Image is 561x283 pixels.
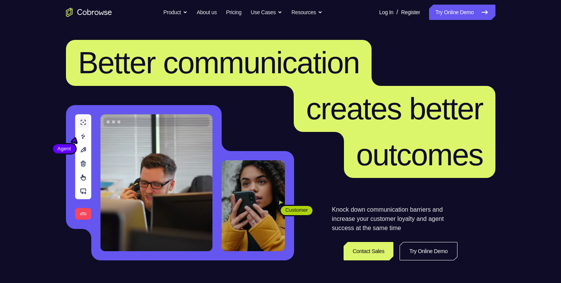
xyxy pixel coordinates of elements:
span: outcomes [356,138,483,172]
a: Try Online Demo [400,242,457,260]
a: Go to the home page [66,8,112,17]
a: Register [401,5,420,20]
a: Try Online Demo [429,5,495,20]
span: creates better [306,92,483,126]
img: A customer support agent talking on the phone [100,114,212,251]
span: / [396,8,398,17]
img: A customer holding their phone [222,160,285,251]
a: Pricing [226,5,241,20]
p: Knock down communication barriers and increase your customer loyalty and agent success at the sam... [332,205,457,233]
a: Log In [379,5,393,20]
a: About us [197,5,217,20]
button: Use Cases [251,5,282,20]
a: Contact Sales [344,242,394,260]
span: Better communication [78,46,360,80]
button: Resources [291,5,322,20]
button: Product [163,5,188,20]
